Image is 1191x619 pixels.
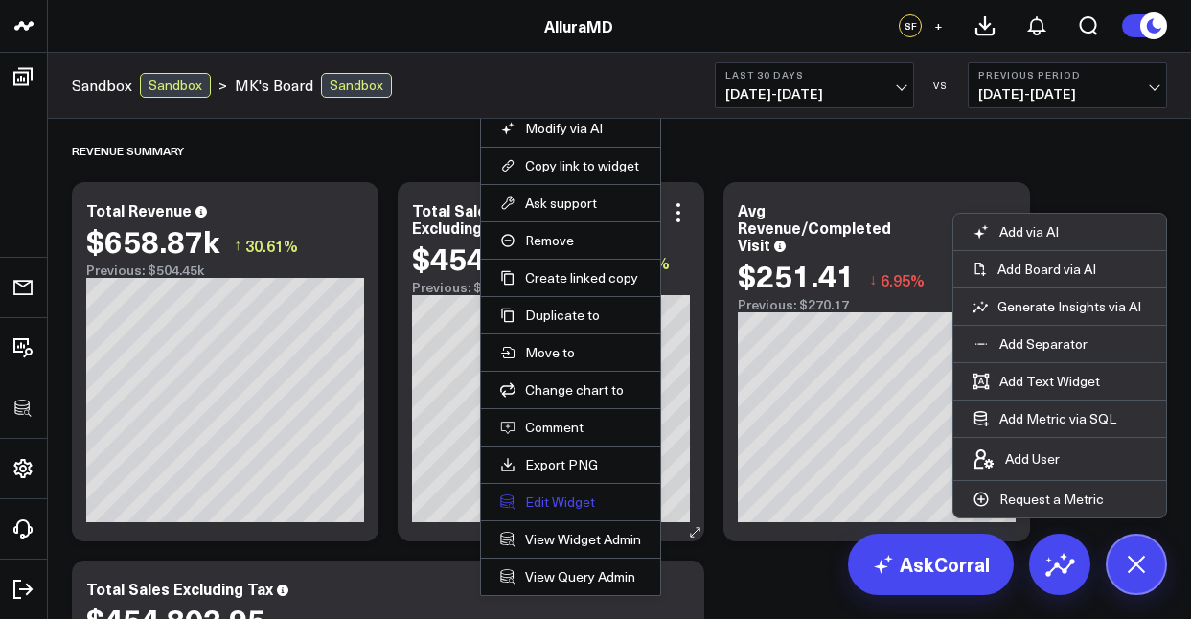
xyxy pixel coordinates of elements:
div: Previous: $410.63k [412,280,690,295]
button: Last 30 Days[DATE]-[DATE] [715,62,914,108]
button: Add User [953,438,1079,480]
button: Add Text Widget [953,363,1119,400]
div: VS [924,80,958,91]
b: Last 30 Days [725,69,904,80]
p: Add Board via AI [997,261,1096,278]
a: Sandbox [72,75,132,96]
span: [DATE] - [DATE] [978,86,1157,102]
a: AlluraMD [544,15,613,36]
div: Sandbox [140,73,211,98]
a: View Query Admin [500,568,641,585]
div: Previous: $270.17 [738,297,1016,312]
button: Duplicate to [500,307,641,324]
span: [DATE] - [DATE] [725,86,904,102]
p: Generate Insights via AI [997,298,1141,315]
a: View Widget Admin [500,531,641,548]
button: Change chart to [500,381,641,399]
div: Previous: $504.45k [86,263,364,278]
button: Add Metric via SQL [953,401,1135,437]
span: 6.95% [881,269,925,290]
span: ↓ [869,267,877,292]
div: Avg Revenue/Completed Visit [738,199,891,255]
p: Request a Metric [999,491,1104,508]
p: Add Separator [999,335,1088,353]
span: + [934,19,943,33]
button: Remove [500,232,641,249]
p: Add via AI [999,223,1059,241]
div: Total Sales Excluding Tax [86,578,273,599]
div: Revenue Summary [72,128,184,172]
div: Total Revenue [86,199,192,220]
button: Edit Widget [500,493,641,511]
button: Comment [500,419,641,436]
div: SF [899,14,922,37]
button: Request a Metric [953,481,1123,517]
button: Copy link to widget [500,157,641,174]
button: Move to [500,344,641,361]
a: AskCorral [848,534,1014,595]
p: Add User [1005,450,1060,468]
a: MK's Board [235,75,313,96]
button: + [927,14,950,37]
div: > [72,73,227,98]
button: Ask support [500,195,641,212]
button: Add Board via AI [953,251,1166,287]
a: Export PNG [500,456,641,473]
button: Generate Insights via AI [953,288,1166,325]
button: Add via AI [953,214,1078,250]
div: Sandbox [321,73,392,98]
button: Modify via AI [500,120,641,137]
button: Add Separator [953,326,1107,362]
div: $454,803.95 [412,241,591,275]
button: Previous Period[DATE]-[DATE] [968,62,1167,108]
b: Previous Period [978,69,1157,80]
button: Create linked copy [500,269,641,287]
span: 30.61% [245,235,298,256]
div: $658.87k [86,223,219,258]
span: ↑ [234,233,241,258]
div: $251.41 [738,258,855,292]
div: Total Sales Excluding Tax [412,199,512,238]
